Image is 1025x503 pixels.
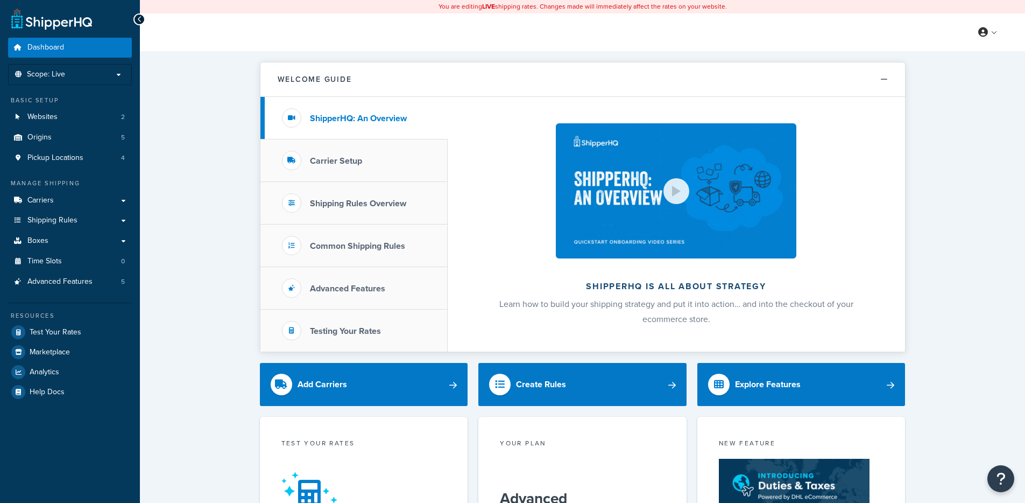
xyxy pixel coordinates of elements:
[8,128,132,148] a: Origins5
[8,96,132,105] div: Basic Setup
[478,363,687,406] a: Create Rules
[8,311,132,320] div: Resources
[121,113,125,122] span: 2
[719,438,884,451] div: New Feature
[8,148,132,168] a: Pickup Locations4
[310,199,406,208] h3: Shipping Rules Overview
[556,123,796,259] img: ShipperHQ is all about strategy
[121,133,125,142] span: 5
[27,216,77,225] span: Shipping Rules
[8,272,132,292] li: Advanced Features
[8,362,132,382] a: Analytics
[735,377,801,392] div: Explore Features
[27,153,83,163] span: Pickup Locations
[8,323,132,342] a: Test Your Rates
[8,251,132,271] a: Time Slots0
[8,211,132,230] a: Shipping Rules
[27,43,64,52] span: Dashboard
[8,38,132,58] a: Dashboard
[516,377,566,392] div: Create Rules
[482,2,495,11] b: LIVE
[30,328,81,337] span: Test Your Rates
[8,191,132,211] a: Carriers
[30,368,59,377] span: Analytics
[500,438,665,451] div: Your Plan
[27,236,48,246] span: Boxes
[697,363,906,406] a: Explore Features
[27,257,62,266] span: Time Slots
[8,148,132,168] li: Pickup Locations
[278,75,352,83] h2: Welcome Guide
[298,377,347,392] div: Add Carriers
[8,179,132,188] div: Manage Shipping
[121,153,125,163] span: 4
[27,277,93,287] span: Advanced Features
[8,107,132,127] a: Websites2
[8,272,132,292] a: Advanced Features5
[310,156,362,166] h3: Carrier Setup
[8,128,132,148] li: Origins
[8,231,132,251] a: Boxes
[310,284,385,294] h3: Advanced Features
[8,343,132,362] a: Marketplace
[8,251,132,271] li: Time Slots
[27,113,58,122] span: Websites
[8,382,132,402] a: Help Docs
[310,326,381,336] h3: Testing Your Rates
[260,62,905,97] button: Welcome Guide
[310,114,407,123] h3: ShipperHQ: An Overview
[30,348,70,357] span: Marketplace
[476,282,876,291] h2: ShipperHQ is all about strategy
[30,388,65,397] span: Help Docs
[310,241,405,251] h3: Common Shipping Rules
[27,196,54,205] span: Carriers
[121,257,125,266] span: 0
[27,70,65,79] span: Scope: Live
[281,438,447,451] div: Test your rates
[987,465,1014,492] button: Open Resource Center
[499,298,853,325] span: Learn how to build your shipping strategy and put it into action… and into the checkout of your e...
[27,133,52,142] span: Origins
[8,107,132,127] li: Websites
[260,363,468,406] a: Add Carriers
[121,277,125,287] span: 5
